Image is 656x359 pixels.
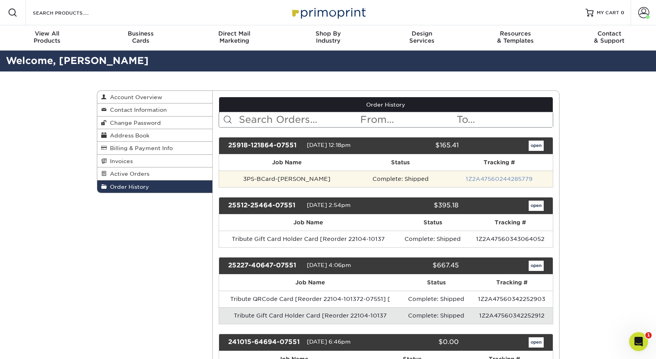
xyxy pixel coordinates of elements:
[219,97,553,112] a: Order History
[107,158,133,164] span: Invoices
[97,142,213,154] a: Billing & Payment Info
[471,274,552,291] th: Tracking #
[446,154,552,171] th: Tracking #
[375,30,469,44] div: Services
[219,214,397,231] th: Job Name
[187,25,281,51] a: Direct MailMarketing
[359,112,456,127] input: From...
[219,307,401,324] td: Tribute Gift Card Holder Card [Reorder 22104-10137
[219,274,401,291] th: Job Name
[97,180,213,193] a: Order History
[107,145,173,151] span: Billing & Payment Info
[222,201,307,211] div: 25512-25464-07551
[466,176,533,182] a: 1Z2A47560244285779
[94,30,187,37] span: Business
[401,307,471,324] td: Complete: Shipped
[107,94,162,100] span: Account Overview
[307,262,351,268] span: [DATE] 4:06pm
[397,214,468,231] th: Status
[471,307,552,324] td: 1Z2A47560342252912
[289,4,368,21] img: Primoprint
[107,184,149,190] span: Order History
[97,129,213,142] a: Address Book
[621,10,624,15] span: 0
[469,25,562,51] a: Resources& Templates
[97,91,213,103] a: Account Overview
[469,30,562,37] span: Resources
[355,154,446,171] th: Status
[380,201,465,211] div: $395.18
[562,30,656,44] div: & Support
[401,274,471,291] th: Status
[32,8,109,17] input: SEARCH PRODUCTS.....
[219,231,397,247] td: Tribute Gift Card Holder Card [Reorder 22104-10137
[97,167,213,180] a: Active Orders
[562,25,656,51] a: Contact& Support
[97,103,213,116] a: Contact Information
[645,332,652,338] span: 1
[471,291,552,307] td: 1Z2A47560342252903
[94,30,187,44] div: Cards
[469,30,562,44] div: & Templates
[281,25,375,51] a: Shop ByIndustry
[238,112,359,127] input: Search Orders...
[107,132,149,139] span: Address Book
[187,30,281,44] div: Marketing
[219,154,355,171] th: Job Name
[529,201,544,211] a: open
[397,231,468,247] td: Complete: Shipped
[107,120,161,126] span: Change Password
[380,261,465,271] div: $667.45
[281,30,375,37] span: Shop By
[380,337,465,348] div: $0.00
[375,30,469,37] span: Design
[468,214,553,231] th: Tracking #
[529,261,544,271] a: open
[562,30,656,37] span: Contact
[107,171,149,177] span: Active Orders
[222,261,307,271] div: 25227-40647-07551
[222,141,307,151] div: 25918-121864-07551
[529,337,544,348] a: open
[97,117,213,129] a: Change Password
[529,141,544,151] a: open
[401,291,471,307] td: Complete: Shipped
[281,30,375,44] div: Industry
[187,30,281,37] span: Direct Mail
[597,9,619,16] span: MY CART
[307,142,351,148] span: [DATE] 12:18pm
[97,155,213,167] a: Invoices
[355,171,446,187] td: Complete: Shipped
[307,338,351,345] span: [DATE] 6:46pm
[107,107,167,113] span: Contact Information
[629,332,648,351] iframe: Intercom live chat
[307,202,351,208] span: [DATE] 2:54pm
[380,141,465,151] div: $165.41
[468,231,553,247] td: 1Z2A47560343064052
[219,171,355,187] td: 3PS-BCard-[PERSON_NAME]
[375,25,469,51] a: DesignServices
[219,291,401,307] td: Tribute QRCode Card [Reorder 22104-101372-07551] [
[94,25,187,51] a: BusinessCards
[222,337,307,348] div: 241015-64694-07551
[456,112,552,127] input: To...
